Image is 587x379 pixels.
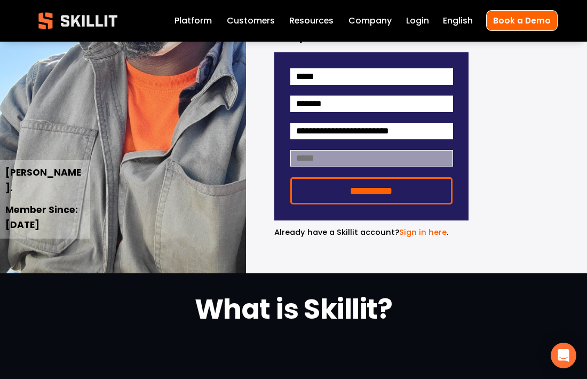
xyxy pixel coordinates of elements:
[5,165,81,196] strong: [PERSON_NAME].
[348,13,392,28] a: Company
[399,227,447,238] a: Sign in here
[289,14,334,27] span: Resources
[486,10,558,31] a: Book a Demo
[174,13,212,28] a: Platform
[5,203,80,234] strong: Member Since: [DATE]
[195,288,393,335] strong: What is Skillit?
[443,13,473,28] div: language picker
[274,226,469,239] p: .
[227,13,275,28] a: Customers
[274,227,399,238] span: Already have a Skillit account?
[443,14,473,27] span: English
[289,13,334,28] a: folder dropdown
[406,13,429,28] a: Login
[29,5,126,37] img: Skillit
[551,343,576,368] div: Open Intercom Messenger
